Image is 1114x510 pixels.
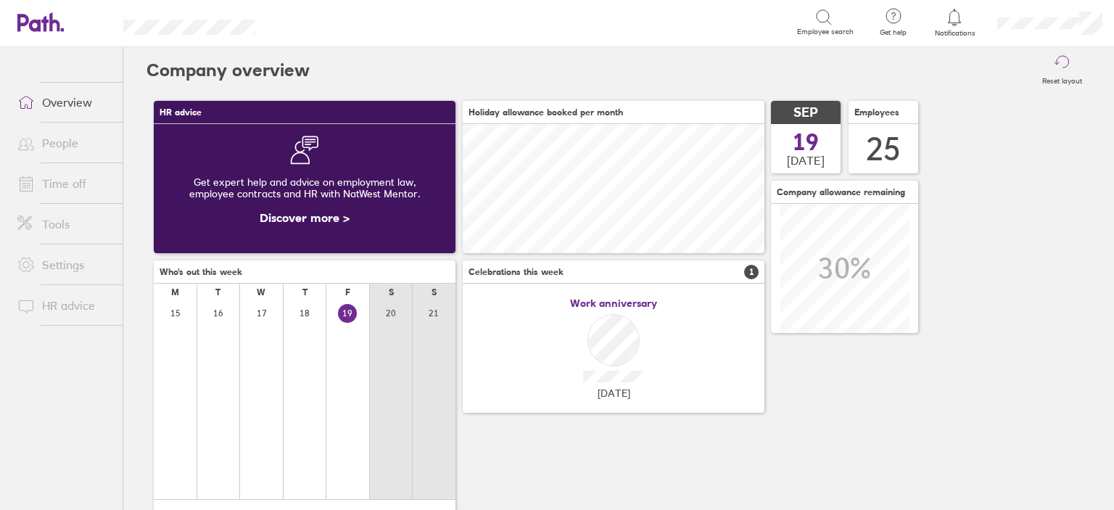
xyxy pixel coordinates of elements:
[171,287,179,297] div: M
[598,387,630,399] span: [DATE]
[6,210,123,239] a: Tools
[744,265,759,279] span: 1
[6,88,123,117] a: Overview
[389,287,394,297] div: S
[6,169,123,198] a: Time off
[797,28,854,36] span: Employee search
[6,291,123,320] a: HR advice
[1033,73,1091,86] label: Reset layout
[570,297,657,309] span: Work anniversary
[6,250,123,279] a: Settings
[931,7,978,38] a: Notifications
[469,267,564,277] span: Celebrations this week
[302,287,308,297] div: T
[793,105,818,120] span: SEP
[793,131,819,154] span: 19
[257,287,265,297] div: W
[147,47,310,94] h2: Company overview
[866,131,901,168] div: 25
[787,154,825,167] span: [DATE]
[260,210,350,225] a: Discover more >
[160,107,202,118] span: HR advice
[345,287,350,297] div: F
[215,287,220,297] div: T
[6,128,123,157] a: People
[432,287,437,297] div: S
[160,267,242,277] span: Who's out this week
[165,165,444,211] div: Get expert help and advice on employment law, employee contracts and HR with NatWest Mentor.
[294,15,331,28] div: Search
[1033,47,1091,94] button: Reset layout
[469,107,623,118] span: Holiday allowance booked per month
[777,187,905,197] span: Company allowance remaining
[931,29,978,38] span: Notifications
[854,107,899,118] span: Employees
[870,28,917,37] span: Get help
